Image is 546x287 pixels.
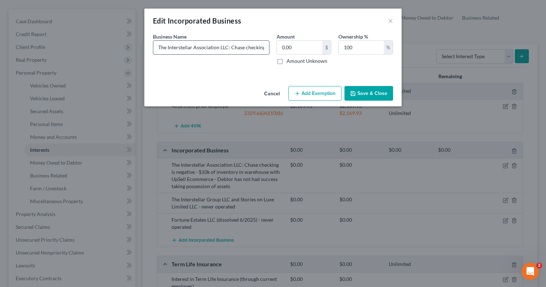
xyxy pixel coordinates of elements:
div: $ [322,41,331,54]
span: Business Name [153,34,187,40]
label: Amount Unknown [287,57,327,65]
label: Amount [277,33,295,40]
div: % [384,41,393,54]
button: Add Exemption [288,86,342,101]
button: × [388,16,393,25]
span: 2 [536,263,542,268]
div: Edit Incorporated Business [153,16,241,26]
button: Cancel [258,87,286,101]
iframe: Intercom live chat [522,263,539,280]
label: Ownership % [338,33,368,40]
input: 0.00 [277,41,322,54]
input: 0.00 [339,41,384,54]
button: Save & Close [344,86,393,101]
input: Enter name... [153,41,269,54]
